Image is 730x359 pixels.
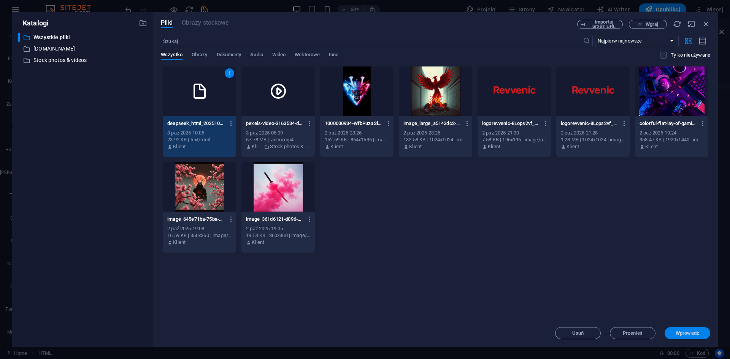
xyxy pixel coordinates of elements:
[173,143,186,150] p: Klient
[403,136,468,143] div: 132.58 KB | 1024x1024 | image/jpeg
[167,130,232,136] div: 3 paź 2025 10:05
[567,143,579,150] p: Klient
[252,143,262,150] p: Klient
[325,120,382,127] p: 1000000934-WfbPuzaSlRuJTosX-24eVw.jpg
[610,327,655,339] button: Przenieś
[246,232,310,239] div: 19.54 KB | 360x360 | image/jpeg
[561,136,625,143] div: 1.28 MB | 1024x1024 | image/png
[192,50,208,61] span: Obrazy
[18,33,20,42] div: ​
[167,120,224,127] p: deepseek_html_20251003_f435b2-FiBglbD8r7utGVRsQujRjA.html
[18,44,147,54] div: [DOMAIN_NAME]
[676,331,699,335] span: Wprowadź
[645,143,658,150] p: Klient
[330,143,343,150] p: Klient
[671,52,710,59] p: Wyświetla tylko pliki, które nie są używane w serwisie. Pliki dodane podczas tej sesji mogą być n...
[167,216,224,223] p: image_645e71ba-75ba-437c-a240-9467f5e7ccec-gM7U1J7btmG48zrpdkhs8w.jpeg
[33,44,133,53] p: [DOMAIN_NAME]
[167,225,232,232] div: 2 paź 2025 19:08
[246,120,303,127] p: pexels-video-3163534-d9JzQkziZKF_pCGlygSxDw.mp4
[33,33,133,42] p: Wszystkie pliki
[673,20,681,28] i: Przeładuj
[640,120,697,127] p: colorful-flat-lay-of-gaming-gear-including-headset-controller-and-keyboard-under-vibrant-lighting...
[167,232,232,239] div: 16.59 KB | 360x360 | image/jpeg
[589,20,619,29] span: Importuj przez URL
[139,19,147,27] i: Stwórz nowy folder
[561,120,618,127] p: logorevvenic-8Lops2vf_s-MwMwznYlhSg.png
[161,50,182,61] span: Wszystko
[640,136,704,143] div: 358.47 KB | 1920x1440 | image/jpeg
[161,18,173,27] span: Pliki
[555,327,601,339] button: Usuń
[482,136,546,143] div: 7.58 KB | 196x196 | image/png
[246,130,310,136] div: 3 paź 2025 05:09
[403,120,460,127] p: image_large_a5142dc2-3b76-4514-9a9c-979296df1b77-G-GYP0DLWO9P1Fxrc7X0SA.jpeg
[295,50,320,61] span: Wektorowe
[250,50,263,61] span: Audio
[182,18,229,27] span: Ten typ pliku nie jest obsługiwany przez ten element
[217,50,241,61] span: Dokumenty
[246,216,303,223] p: image_361d6121-d096-48ce-b847-41048774427f-g_TJGX3oR1gEqcHnDoL46g.jpeg
[577,20,623,29] button: Importuj przez URL
[272,50,286,61] span: Wideo
[640,130,704,136] div: 2 paź 2025 19:24
[488,143,500,150] p: Klient
[623,331,643,335] span: Przenieś
[329,50,338,61] span: Inne
[482,130,546,136] div: 2 paź 2025 21:30
[18,55,147,65] div: Stock photos & videos
[246,225,310,232] div: 2 paź 2025 19:05
[252,239,264,246] p: Klient
[403,130,468,136] div: 2 paź 2025 23:25
[225,68,234,78] div: 1
[665,327,710,339] button: Wprowadź
[325,130,389,136] div: 2 paź 2025 23:26
[173,239,186,246] p: Klient
[246,136,310,143] div: 67.78 MB | video/mp4
[561,130,625,136] div: 2 paź 2025 21:28
[687,20,696,28] i: Minimalizuj
[409,143,422,150] p: Klient
[646,22,658,27] span: Wgraj
[18,18,49,28] p: Katalogi
[482,120,539,127] p: logorevvenic-8Lops2vf_s-MwMwznYlhSg-BmKkVgy1Kkdo4hllwRbNRA.png
[325,136,389,143] div: 152.59 KB | 864x1536 | image/jpeg
[572,331,584,335] span: Usuń
[33,56,133,65] p: Stock photos & videos
[167,136,232,143] div: 23.92 KB | text/html
[629,20,667,29] button: Wgraj
[161,35,582,47] input: Szukaj
[270,143,310,150] p: Stock photos & videos
[702,20,710,28] i: Zamknij
[246,143,310,150] div: Autor: : Klient | Katalog: Stock photos & videos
